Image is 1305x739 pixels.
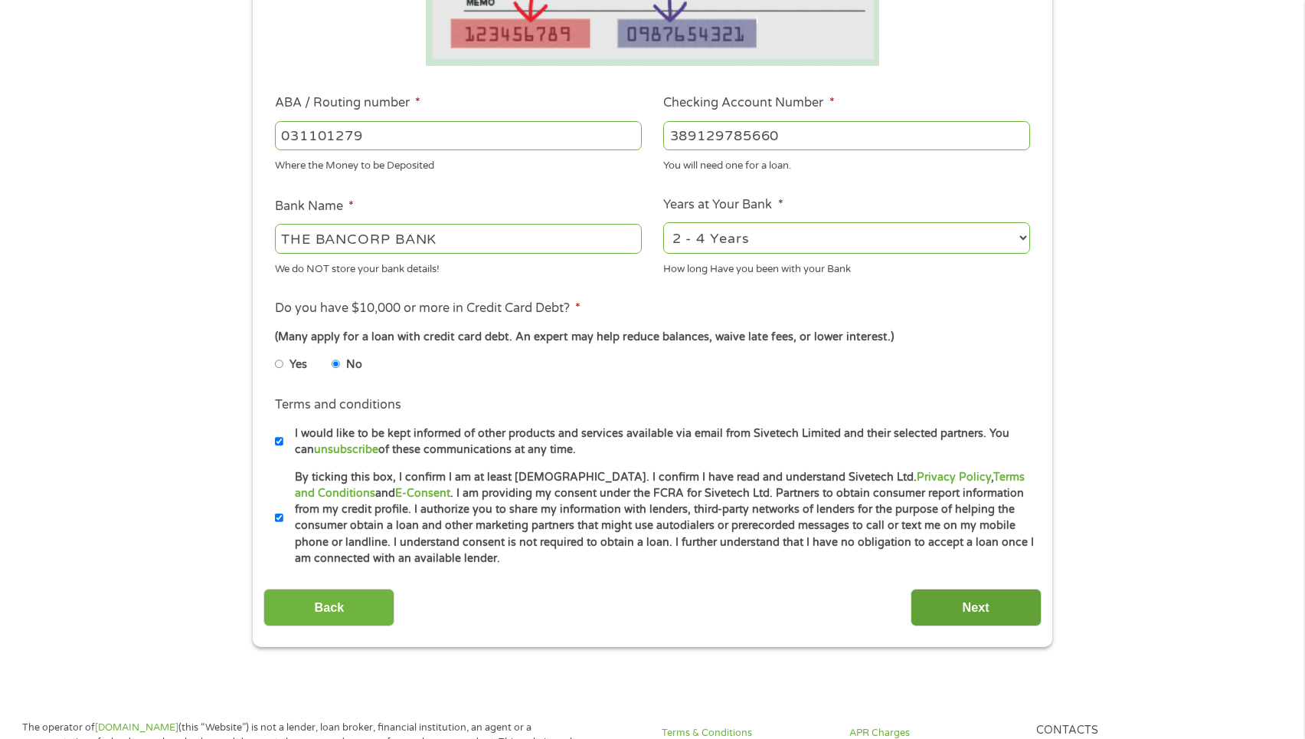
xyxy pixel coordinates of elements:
[283,425,1035,458] label: I would like to be kept informed of other products and services available via email from Sivetech...
[275,256,642,277] div: We do NOT store your bank details!
[263,589,394,626] input: Back
[275,397,401,413] label: Terms and conditions
[95,721,178,734] a: [DOMAIN_NAME]
[289,356,307,373] label: Yes
[663,121,1030,150] input: 345634636
[346,356,362,373] label: No
[395,487,450,500] a: E-Consent
[911,589,1042,626] input: Next
[275,153,642,174] div: Where the Money to be Deposited
[663,95,834,111] label: Checking Account Number
[283,469,1035,567] label: By ticking this box, I confirm I am at least [DEMOGRAPHIC_DATA]. I confirm I have read and unders...
[275,301,581,317] label: Do you have $10,000 or more in Credit Card Debt?
[663,256,1030,277] div: How long Have you been with your Bank
[314,443,378,456] a: unsubscribe
[275,121,642,150] input: 263177916
[275,329,1030,346] div: (Many apply for a loan with credit card debt. An expert may help reduce balances, waive late fees...
[275,199,354,215] label: Bank Name
[1036,724,1205,738] h4: Contacts
[295,471,1025,500] a: Terms and Conditions
[917,471,991,484] a: Privacy Policy
[275,95,420,111] label: ABA / Routing number
[663,197,783,213] label: Years at Your Bank
[663,153,1030,174] div: You will need one for a loan.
